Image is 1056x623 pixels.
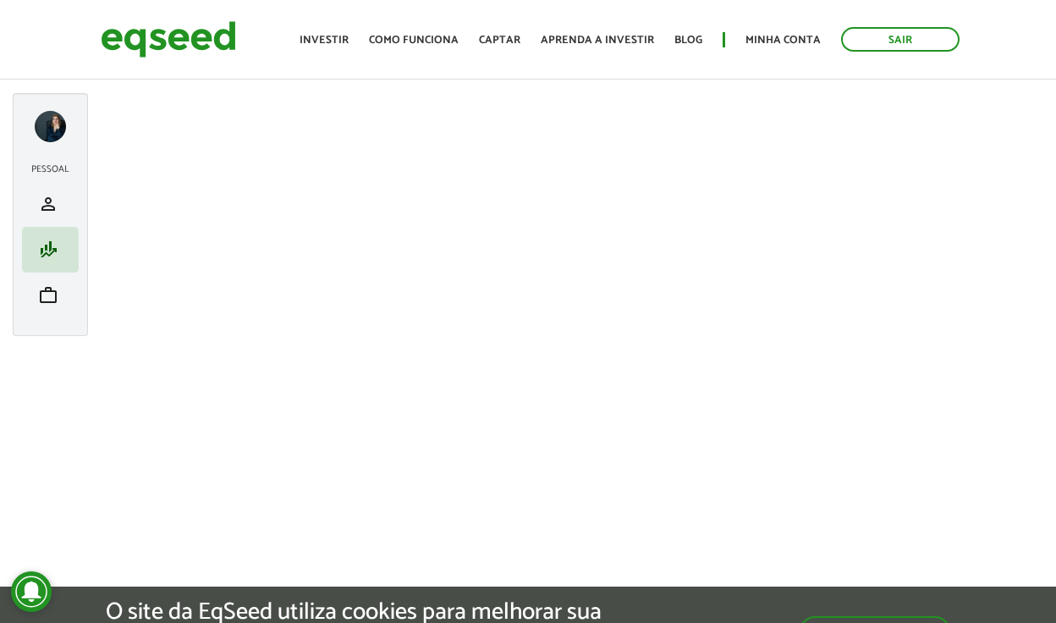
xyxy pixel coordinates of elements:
a: Sair [841,27,960,52]
a: Minha conta [745,35,821,46]
a: Aprenda a investir [541,35,654,46]
a: Expandir menu [35,111,66,142]
span: person [38,194,58,214]
a: finance_mode [26,240,74,260]
a: work [26,285,74,306]
li: Meu perfil [22,181,79,227]
a: Investir [300,35,349,46]
a: Blog [674,35,702,46]
a: Captar [479,35,520,46]
li: Meu portfólio [22,273,79,318]
img: EqSeed [101,17,236,62]
span: work [38,285,58,306]
a: Como funciona [369,35,459,46]
a: person [26,194,74,214]
h2: Pessoal [22,164,79,174]
li: Minha simulação [22,227,79,273]
span: finance_mode [38,240,58,260]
